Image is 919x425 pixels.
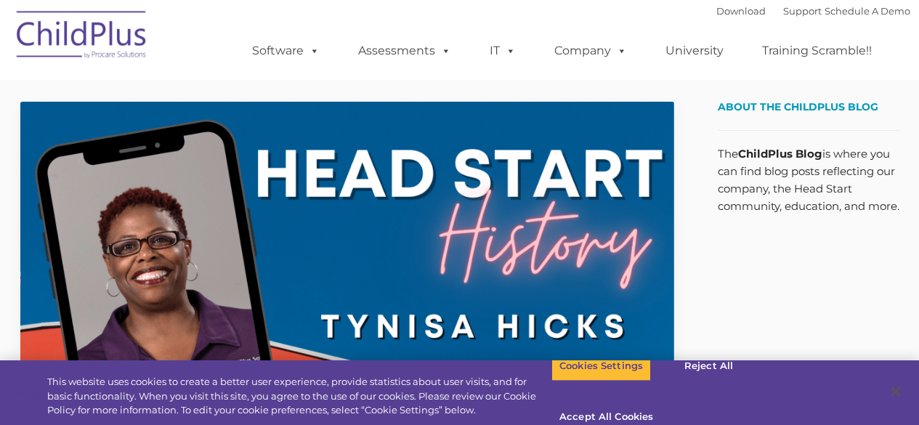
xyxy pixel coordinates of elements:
[540,36,641,65] a: Company
[9,1,155,73] img: ChildPlus by Procare Solutions
[651,36,738,65] a: University
[344,36,466,65] a: Assessments
[475,36,530,65] a: IT
[663,351,754,381] button: Reject All
[716,5,910,17] font: |
[716,5,766,17] a: Download
[783,5,822,17] a: Support
[738,147,822,161] strong: ChildPlus Blog
[825,5,910,17] a: Schedule A Demo
[238,36,334,65] a: Software
[47,375,551,418] div: This website uses cookies to create a better user experience, provide statistics about user visit...
[748,36,886,65] a: Training Scramble!!
[551,351,651,381] button: Cookies Settings
[718,100,878,113] span: About the ChildPlus Blog
[880,376,912,408] button: Close
[718,145,899,215] p: The is where you can find blog posts reflecting our company, the Head Start community, education,...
